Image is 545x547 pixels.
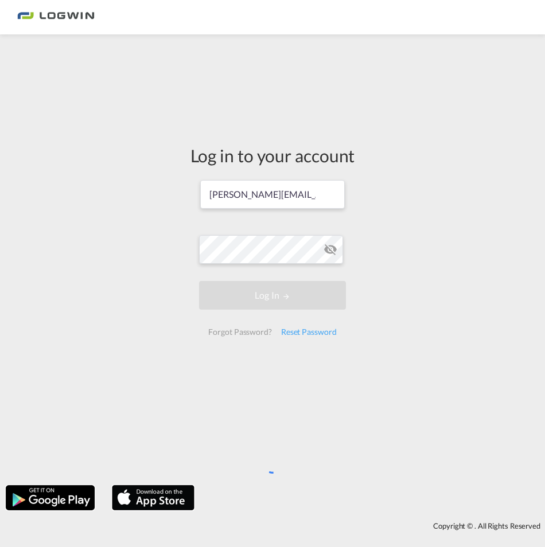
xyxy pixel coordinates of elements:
[199,281,345,310] button: LOGIN
[277,322,341,342] div: Reset Password
[5,484,96,511] img: google.png
[324,243,337,256] md-icon: icon-eye-off
[111,484,196,511] img: apple.png
[204,322,276,342] div: Forgot Password?
[17,5,95,30] img: bc73a0e0d8c111efacd525e4c8ad7d32.png
[190,143,355,167] div: Log in to your account
[200,180,344,209] input: Enter email/phone number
